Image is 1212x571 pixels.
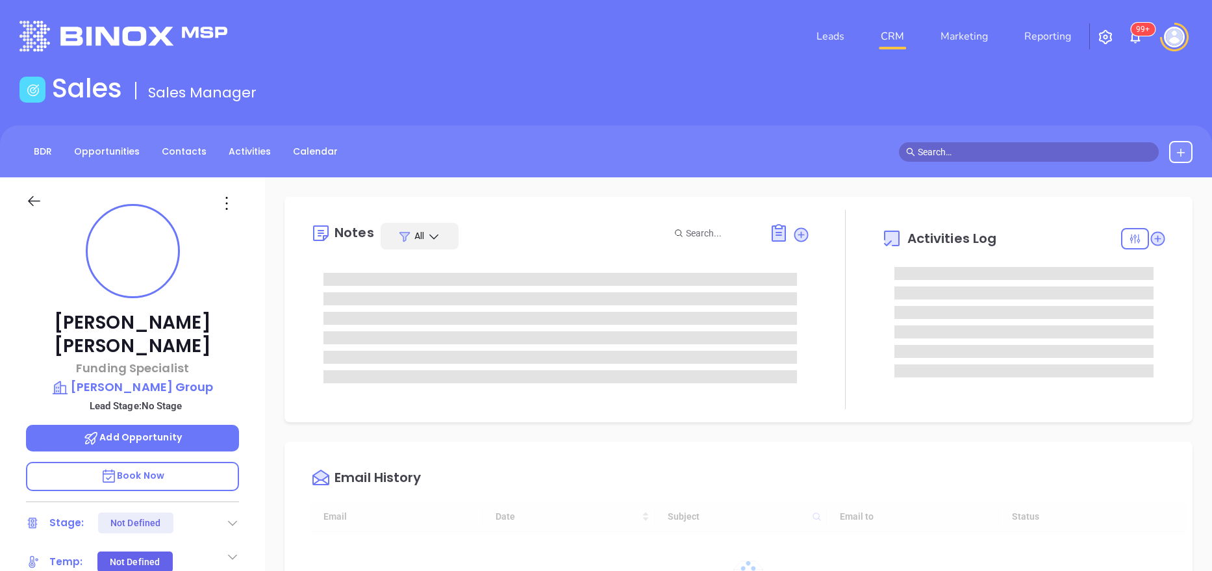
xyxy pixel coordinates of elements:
[1098,29,1113,45] img: iconSetting
[92,210,173,292] img: profile-user
[32,398,239,414] p: Lead Stage: No Stage
[83,431,182,444] span: Add Opportunity
[101,469,164,482] span: Book Now
[148,82,257,103] span: Sales Manager
[110,513,160,533] div: Not Defined
[335,226,374,239] div: Notes
[935,23,993,49] a: Marketing
[52,73,122,104] h1: Sales
[1164,27,1185,47] img: user
[26,311,239,358] p: [PERSON_NAME] [PERSON_NAME]
[285,141,346,162] a: Calendar
[221,141,279,162] a: Activities
[1131,23,1155,36] sup: 102
[154,141,214,162] a: Contacts
[26,141,60,162] a: BDR
[1019,23,1076,49] a: Reporting
[19,21,227,51] img: logo
[906,147,915,157] span: search
[414,229,424,242] span: All
[907,232,996,245] span: Activities Log
[26,359,239,377] p: Funding Specialist
[49,513,84,533] div: Stage:
[876,23,909,49] a: CRM
[335,471,421,489] div: Email History
[1128,29,1143,45] img: iconNotification
[66,141,147,162] a: Opportunities
[26,378,239,396] a: [PERSON_NAME] Group
[686,226,755,240] input: Search...
[811,23,850,49] a: Leads
[918,145,1152,159] input: Search…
